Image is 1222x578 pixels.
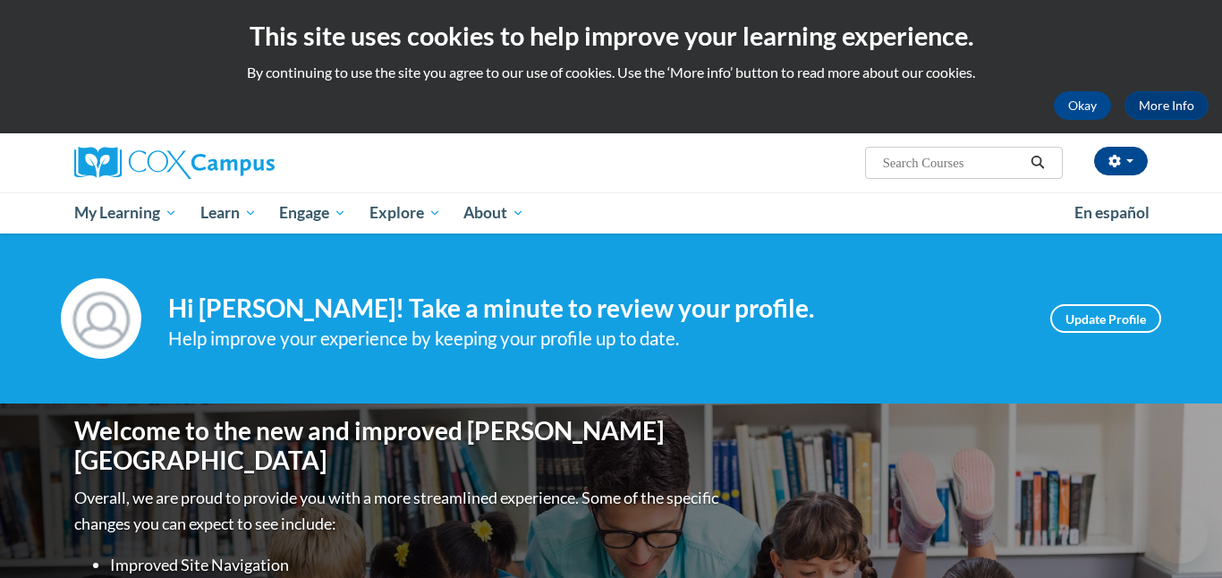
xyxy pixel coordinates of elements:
img: Cox Campus [74,147,275,179]
div: Help improve your experience by keeping your profile up to date. [168,324,1023,353]
a: En español [1063,194,1161,232]
iframe: Button to launch messaging window [1150,506,1208,564]
span: Explore [369,202,441,224]
li: Improved Site Navigation [110,552,723,578]
span: Engage [279,202,346,224]
h2: This site uses cookies to help improve your learning experience. [13,18,1209,54]
h4: Hi [PERSON_NAME]! Take a minute to review your profile. [168,293,1023,324]
img: Profile Image [61,278,141,359]
span: About [463,202,524,224]
a: More Info [1124,91,1209,120]
span: Learn [200,202,257,224]
a: My Learning [63,192,189,234]
input: Search Courses [881,152,1024,174]
a: Cox Campus [74,147,414,179]
a: Explore [358,192,453,234]
a: Engage [267,192,358,234]
span: En español [1074,203,1150,222]
h1: Welcome to the new and improved [PERSON_NAME][GEOGRAPHIC_DATA] [74,416,723,476]
a: About [453,192,537,234]
span: My Learning [74,202,177,224]
button: Account Settings [1094,147,1148,175]
a: Learn [189,192,268,234]
a: Update Profile [1050,304,1161,333]
p: Overall, we are proud to provide you with a more streamlined experience. Some of the specific cha... [74,485,723,537]
div: Main menu [47,192,1175,234]
button: Okay [1054,91,1111,120]
p: By continuing to use the site you agree to our use of cookies. Use the ‘More info’ button to read... [13,63,1209,82]
button: Search [1024,152,1051,174]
